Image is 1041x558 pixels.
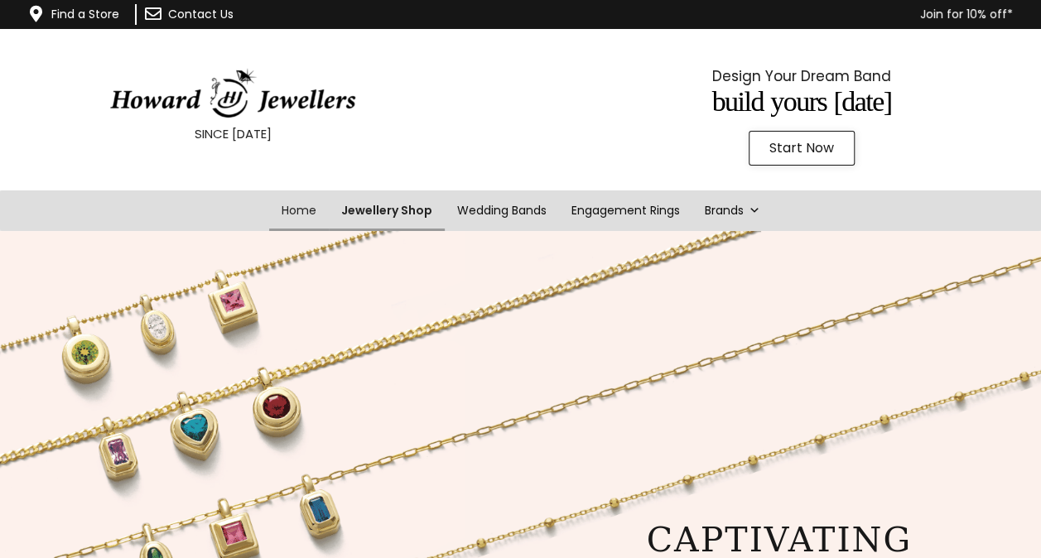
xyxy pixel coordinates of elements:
a: Find a Store [51,6,119,22]
span: Build Yours [DATE] [711,86,891,117]
a: Wedding Bands [445,190,559,231]
a: Contact Us [168,6,234,22]
span: Start Now [769,142,834,155]
a: Brands [692,190,773,231]
p: SINCE [DATE] [41,123,425,145]
a: Jewellery Shop [329,190,445,231]
a: Engagement Rings [559,190,692,231]
a: Home [269,190,329,231]
p: Design Your Dream Band [610,64,993,89]
a: Start Now [749,131,855,166]
p: Join for 10% off* [330,4,1013,25]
